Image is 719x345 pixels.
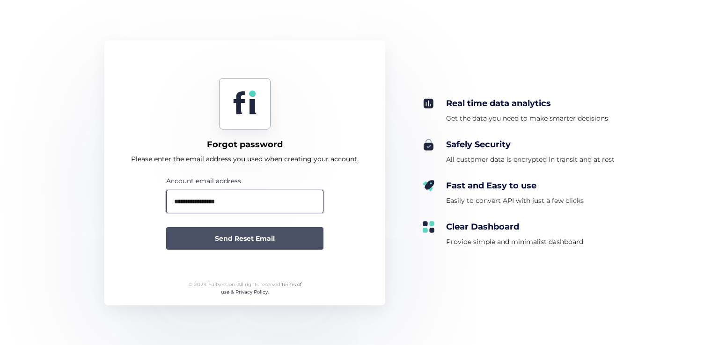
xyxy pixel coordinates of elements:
[184,281,306,295] div: © 2024 FullSession. All rights reserved.
[166,176,323,186] div: Account email address
[215,233,275,244] span: Send Reset Email
[446,113,608,124] div: Get the data you need to make smarter decisions
[446,180,584,191] div: Fast and Easy to use
[446,98,608,109] div: Real time data analytics
[446,236,583,247] div: Provide simple and minimalist dashboard
[446,195,584,206] div: Easily to convert API with just a few clicks
[221,281,301,295] a: Terms of use & Privacy Policy.
[131,153,359,165] div: Please enter the email address you used when creating your account.
[446,221,583,232] div: Clear Dashboard
[446,154,615,165] div: All customer data is encrypted in transit and at rest
[166,227,323,250] button: Send Reset Email
[446,139,615,150] div: Safely Security
[207,139,283,150] div: Forgot password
